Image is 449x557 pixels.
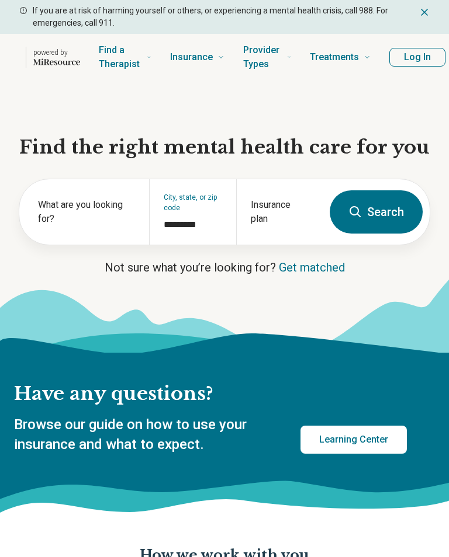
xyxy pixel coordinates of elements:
[310,34,371,81] a: Treatments
[14,382,407,406] h2: Have any questions?
[279,260,345,274] a: Get matched
[19,135,430,160] h1: Find the right mental health care for you
[243,42,282,72] span: Provider Types
[19,259,430,276] p: Not sure what you’re looking for?
[170,49,213,65] span: Insurance
[330,190,423,234] button: Search
[19,39,80,76] a: Home page
[99,34,151,81] a: Find a Therapist
[99,42,142,72] span: Find a Therapist
[243,34,291,81] a: Provider Types
[301,426,407,454] a: Learning Center
[33,48,80,57] p: powered by
[170,34,224,81] a: Insurance
[389,48,445,67] button: Log In
[33,5,414,29] p: If you are at risk of harming yourself or others, or experiencing a mental health crisis, call 98...
[38,198,135,226] label: What are you looking for?
[310,49,359,65] span: Treatments
[419,5,430,19] button: Dismiss
[14,415,272,454] p: Browse our guide on how to use your insurance and what to expect.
